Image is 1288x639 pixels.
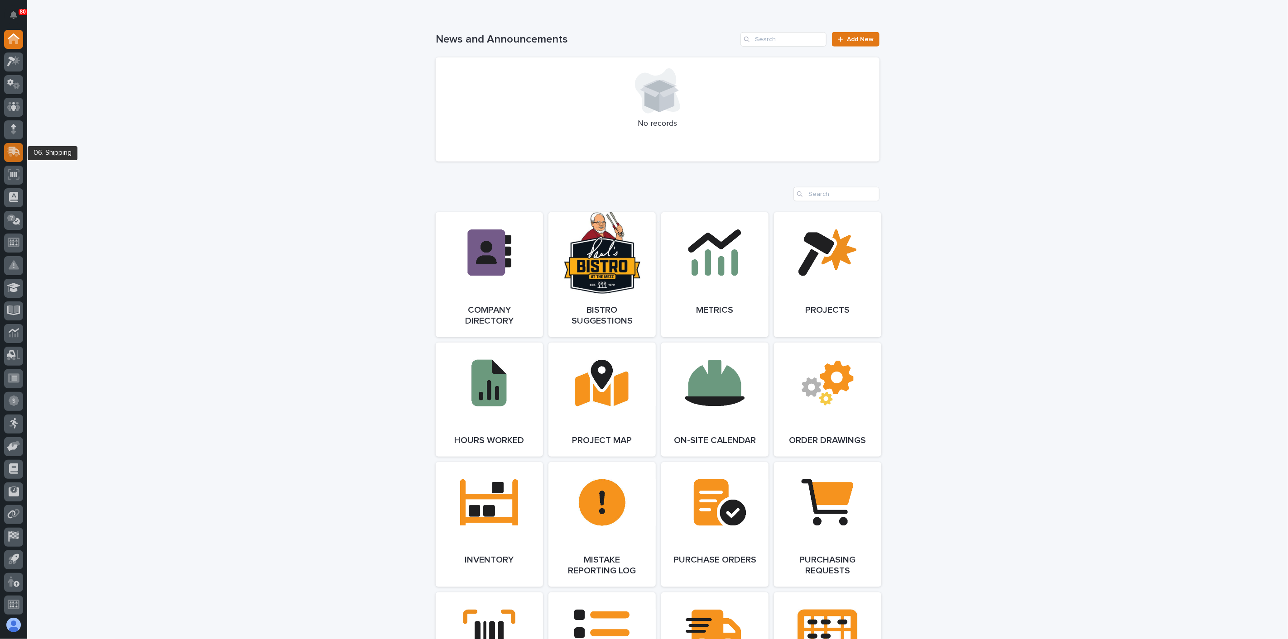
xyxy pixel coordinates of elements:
[774,343,881,457] a: Order Drawings
[661,462,769,587] a: Purchase Orders
[774,462,881,587] a: Purchasing Requests
[793,187,879,201] input: Search
[20,9,26,15] p: 80
[436,462,543,587] a: Inventory
[661,212,769,337] a: Metrics
[447,119,869,129] p: No records
[661,343,769,457] a: On-Site Calendar
[4,5,23,24] button: Notifications
[740,32,827,47] input: Search
[436,212,543,337] a: Company Directory
[436,343,543,457] a: Hours Worked
[436,33,737,46] h1: News and Announcements
[548,212,656,337] a: Bistro Suggestions
[548,462,656,587] a: Mistake Reporting Log
[774,212,881,337] a: Projects
[832,32,879,47] a: Add New
[4,615,23,634] button: users-avatar
[548,343,656,457] a: Project Map
[847,36,874,43] span: Add New
[11,11,23,25] div: Notifications80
